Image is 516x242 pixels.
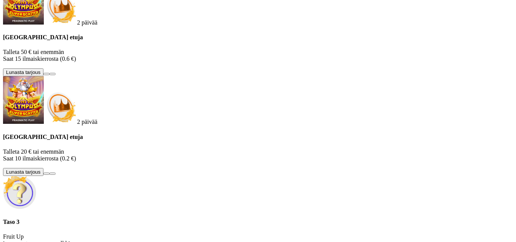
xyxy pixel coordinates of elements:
p: Talleta 50 € tai enemmän Saat 15 ilmaiskierrosta (0.6 €) [3,49,513,62]
button: Lunasta tarjous [3,168,43,176]
span: Lunasta tarjous [6,169,40,175]
img: Gates of Olympus Super Scatter [3,76,44,124]
h4: [GEOGRAPHIC_DATA] etuja [3,134,513,140]
h4: [GEOGRAPHIC_DATA] etuja [3,34,513,41]
p: Talleta 20 € tai enemmän Saat 10 ilmaiskierrosta (0.2 €) [3,148,513,162]
h4: Taso 3 [3,219,513,225]
span: Lunasta tarjous [6,69,40,75]
span: countdown [77,119,97,125]
button: Lunasta tarjous [3,68,43,76]
span: countdown [77,19,97,26]
img: Unlock reward icon [3,176,36,209]
button: info [49,173,56,175]
button: info [49,73,56,75]
img: Deposit bonus icon [44,91,77,124]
